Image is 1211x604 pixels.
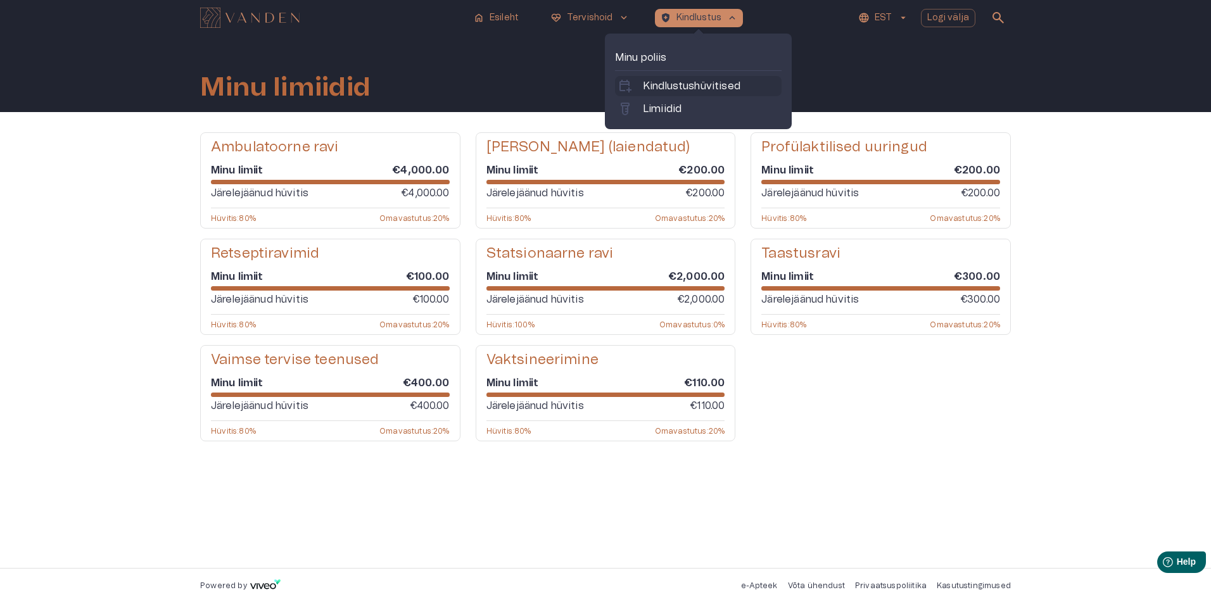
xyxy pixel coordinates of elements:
[379,213,450,223] p: Omavastutus : 20 %
[211,163,263,177] h6: Minu limiit
[991,10,1006,25] span: search
[761,244,840,263] h5: Taastusravi
[211,351,379,369] h5: Vaimse tervise teenused
[473,12,485,23] span: home
[379,320,450,329] p: Omavastutus : 20 %
[655,9,744,27] button: health_and_safetyKindlustuskeyboard_arrow_up
[678,163,725,177] h6: €200.00
[761,163,814,177] h6: Minu limiit
[486,376,539,390] h6: Minu limiit
[875,11,892,25] p: EST
[1112,546,1211,582] iframe: Help widget launcher
[961,186,1000,201] p: €200.00
[468,9,525,27] button: homeEsileht
[618,12,630,23] span: keyboard_arrow_down
[643,101,682,116] p: Limiidid
[618,101,779,116] a: labsLimiidid
[856,9,910,27] button: EST
[960,292,1000,307] p: €300.00
[855,582,927,589] a: Privaatsuspoliitika
[211,426,256,436] p: Hüvitis : 80 %
[726,12,738,23] span: keyboard_arrow_up
[954,270,1000,284] h6: €300.00
[761,270,814,284] h6: Minu limiit
[211,376,263,390] h6: Minu limiit
[954,163,1000,177] h6: €200.00
[200,9,463,27] a: Navigate to homepage
[486,213,531,223] p: Hüvitis : 80 %
[761,292,859,307] p: Järelejäänud hüvitis
[685,186,725,201] p: €200.00
[486,186,584,201] p: Järelejäänud hüvitis
[618,79,633,94] span: calendar_add_on
[788,581,845,591] p: Võta ühendust
[655,426,725,436] p: Omavastutus : 20 %
[486,320,535,329] p: Hüvitis : 100 %
[211,213,256,223] p: Hüvitis : 80 %
[930,320,1000,329] p: Omavastutus : 20 %
[486,270,539,284] h6: Minu limiit
[684,376,725,390] h6: €110.00
[927,11,970,25] p: Logi välja
[486,244,614,263] h5: Statsionaarne ravi
[490,11,519,25] p: Esileht
[618,79,779,94] a: calendar_add_onKindlustushüvitised
[486,138,690,156] h5: [PERSON_NAME] (laiendatud)
[211,292,308,307] p: Järelejäänud hüvitis
[655,213,725,223] p: Omavastutus : 20 %
[550,12,562,23] span: ecg_heart
[545,9,635,27] button: ecg_heartTervishoidkeyboard_arrow_down
[486,292,584,307] p: Järelejäänud hüvitis
[211,398,308,413] p: Järelejäänud hüvitis
[761,138,927,156] h5: Profülaktilised uuringud
[410,398,450,413] p: €400.00
[211,270,263,284] h6: Minu limiit
[921,9,976,27] button: Logi välja
[412,292,450,307] p: €100.00
[690,398,725,413] p: €110.00
[567,11,613,25] p: Tervishoid
[660,12,671,23] span: health_and_safety
[741,582,777,589] a: e-Apteek
[486,426,531,436] p: Hüvitis : 80 %
[761,213,806,223] p: Hüvitis : 80 %
[930,213,1000,223] p: Omavastutus : 20 %
[937,582,1011,589] a: Kasutustingimused
[200,73,371,102] h1: Minu limiidid
[401,186,449,201] p: €4,000.00
[986,5,1011,30] button: open search modal
[615,50,782,65] p: Minu poliis
[676,11,722,25] p: Kindlustus
[200,8,300,28] img: Vanden logo
[211,138,339,156] h5: Ambulatoorne ravi
[677,292,725,307] p: €2,000.00
[659,320,725,329] p: Omavastutus : 0 %
[618,101,633,116] span: labs
[200,581,247,591] p: Powered by
[379,426,450,436] p: Omavastutus : 20 %
[668,270,725,284] h6: €2,000.00
[486,398,584,413] p: Järelejäänud hüvitis
[211,186,308,201] p: Järelejäänud hüvitis
[643,79,740,94] p: Kindlustushüvitised
[392,163,449,177] h6: €4,000.00
[211,244,319,263] h5: Retseptiravimid
[486,351,599,369] h5: Vaktsineerimine
[761,320,806,329] p: Hüvitis : 80 %
[403,376,450,390] h6: €400.00
[211,320,256,329] p: Hüvitis : 80 %
[761,186,859,201] p: Järelejäänud hüvitis
[406,270,450,284] h6: €100.00
[486,163,539,177] h6: Minu limiit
